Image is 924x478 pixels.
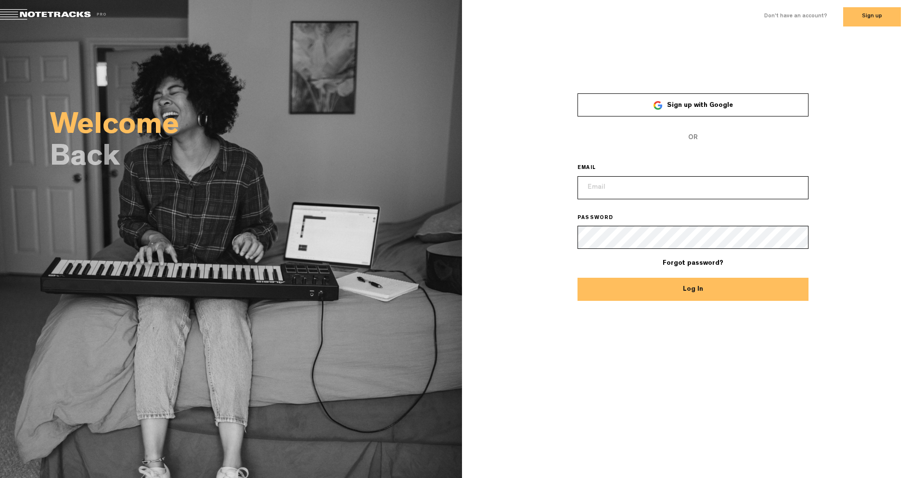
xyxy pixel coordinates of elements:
[50,114,462,141] h2: Welcome
[843,7,901,26] button: Sign up
[663,260,723,267] a: Forgot password?
[577,165,609,172] label: EMAIL
[577,176,808,199] input: Email
[577,126,808,149] span: OR
[764,13,827,21] label: Don't have an account?
[50,145,462,172] h2: Back
[577,215,627,222] label: PASSWORD
[667,102,733,109] span: Sign up with Google
[577,278,808,301] button: Log In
